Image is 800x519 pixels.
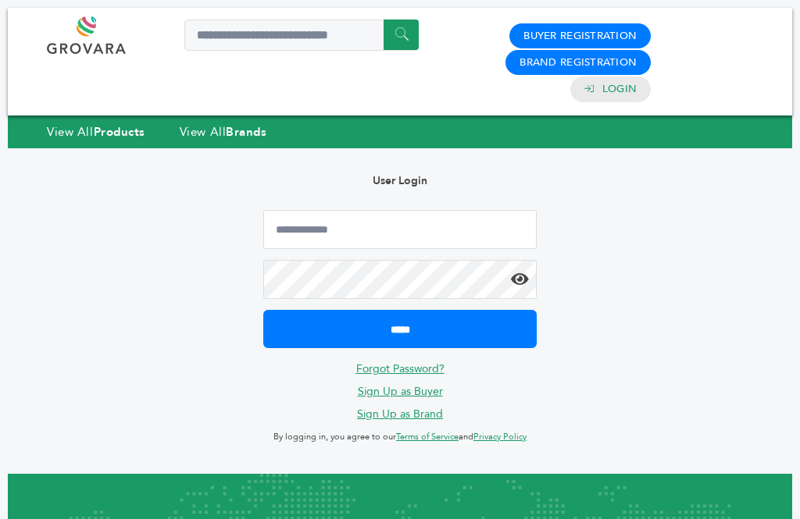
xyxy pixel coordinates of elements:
[356,361,445,376] a: Forgot Password?
[226,124,266,140] strong: Brands
[396,431,459,443] a: Terms of Service
[184,20,419,51] input: Search a product or brand...
[473,431,527,443] a: Privacy Policy
[523,29,637,43] a: Buyer Registration
[358,384,443,399] a: Sign Up as Buyer
[373,173,427,188] b: User Login
[357,407,443,421] a: Sign Up as Brand
[602,82,637,96] a: Login
[263,260,537,299] input: Password
[94,124,145,140] strong: Products
[263,428,537,446] p: By logging in, you agree to our and
[47,124,145,140] a: View AllProducts
[180,124,267,140] a: View AllBrands
[520,55,637,69] a: Brand Registration
[263,210,537,249] input: Email Address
